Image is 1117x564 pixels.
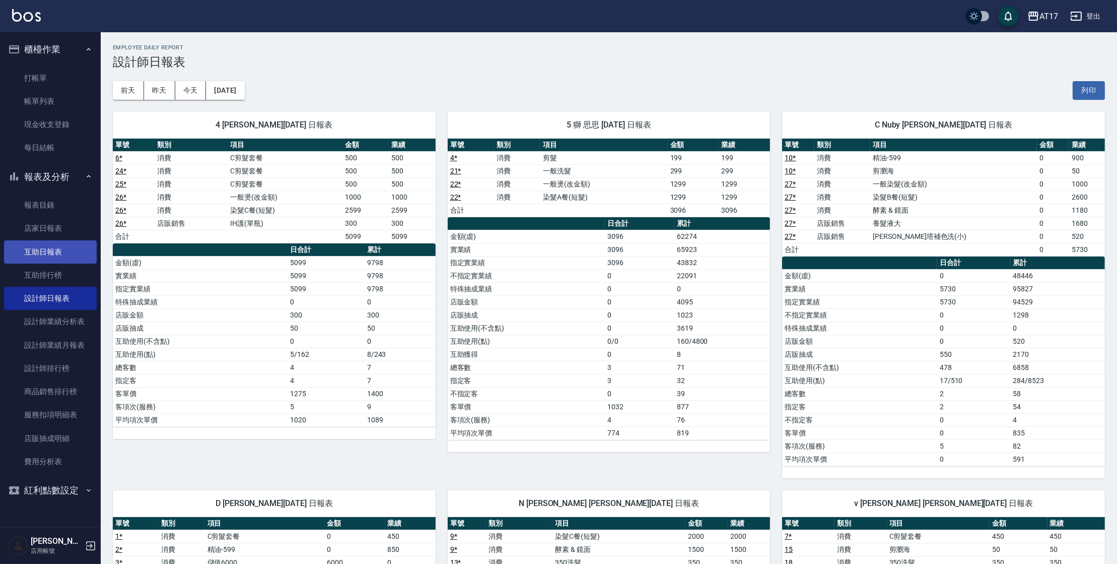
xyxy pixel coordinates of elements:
table: a dense table [782,139,1105,257]
span: N [PERSON_NAME] [PERSON_NAME][DATE] 日報表 [460,498,758,509]
td: 店販銷售 [155,217,228,230]
td: 消費 [155,151,228,164]
th: 業績 [385,517,436,530]
td: 平均項次單價 [782,453,937,466]
td: 合計 [448,204,494,217]
td: 0 [1037,230,1069,243]
td: 48446 [1011,269,1105,282]
td: 0 [605,269,674,282]
td: C剪髮套餐 [228,164,342,177]
td: 0 [674,282,770,295]
th: 單號 [113,139,155,152]
th: 項目 [205,517,324,530]
td: 450 [385,530,436,543]
td: 指定客 [782,400,937,413]
button: save [998,6,1018,26]
td: 9798 [365,282,436,295]
div: AT17 [1039,10,1058,23]
td: 1275 [288,387,365,400]
td: 一般染髮(改金額) [870,177,1037,191]
td: 消費 [155,204,228,217]
th: 業績 [1069,139,1105,152]
th: 金額 [685,517,728,530]
td: 1000 [389,191,436,204]
td: 特殊抽成業績 [113,295,288,308]
td: 互助使用(不含點) [782,361,937,374]
a: 報表目錄 [4,194,97,217]
td: 500 [389,164,436,177]
td: 39 [674,387,770,400]
td: 500 [389,177,436,191]
th: 累計 [1011,257,1105,270]
td: [PERSON_NAME]塔補色洗(小) [870,230,1037,243]
td: 指定實業績 [113,282,288,295]
td: 43832 [674,256,770,269]
button: 列印 [1073,81,1105,100]
td: 774 [605,426,674,440]
td: 店販抽成 [448,308,605,322]
td: 550 [937,348,1011,361]
td: 剪瀏海 [870,164,1037,177]
td: 0 [937,426,1011,440]
td: 7 [365,361,436,374]
th: 單號 [448,517,486,530]
table: a dense table [782,257,1105,466]
td: 32 [674,374,770,387]
td: 17/510 [937,374,1011,387]
td: 520 [1011,335,1105,348]
table: a dense table [113,139,436,243]
td: 5 [288,400,365,413]
td: 1089 [365,413,436,426]
td: 300 [365,308,436,322]
td: 店販銷售 [814,217,870,230]
td: 染髮C餐(短髮) [228,204,342,217]
span: D [PERSON_NAME][DATE] 日報表 [125,498,424,509]
td: 0 [1037,191,1069,204]
button: 今天 [175,81,206,100]
td: 300 [389,217,436,230]
td: 9798 [365,256,436,269]
td: 0 [937,269,1011,282]
td: 5099 [288,282,365,295]
td: 平均項次單價 [448,426,605,440]
th: 項目 [552,517,685,530]
th: 類別 [159,517,204,530]
td: 4 [288,361,365,374]
td: 5/162 [288,348,365,361]
th: 業績 [728,517,770,530]
td: 76 [674,413,770,426]
td: 5 [937,440,1011,453]
td: 0 [365,295,436,308]
td: 520 [1069,230,1105,243]
td: 消費 [155,191,228,204]
td: 1180 [1069,204,1105,217]
td: 1400 [365,387,436,400]
td: 1299 [668,191,719,204]
td: 3619 [674,322,770,335]
td: 6858 [1011,361,1105,374]
td: 不指定客 [782,413,937,426]
td: 染髮C餐(短髮) [552,530,685,543]
td: 互助使用(點) [448,335,605,348]
th: 類別 [155,139,228,152]
td: 染髮B餐(短髮) [870,191,1037,204]
td: 店販抽成 [113,322,288,335]
td: 0 [1037,243,1069,256]
td: 299 [668,164,719,177]
th: 單號 [113,517,159,530]
td: 合計 [113,230,155,243]
th: 金額 [990,517,1047,530]
td: 5099 [342,230,389,243]
td: 店販銷售 [814,230,870,243]
th: 項目 [540,139,667,152]
td: 835 [1011,426,1105,440]
th: 類別 [486,517,552,530]
td: 0 [1037,204,1069,217]
td: 3096 [668,204,719,217]
td: 客單價 [782,426,937,440]
td: 不指定客 [448,387,605,400]
td: 591 [1011,453,1105,466]
td: 總客數 [782,387,937,400]
td: 客單價 [113,387,288,400]
td: 精油-599 [870,151,1037,164]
